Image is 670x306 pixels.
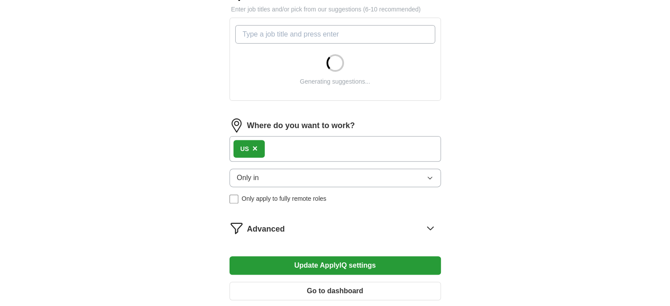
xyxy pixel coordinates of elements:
input: Only apply to fully remote roles [230,195,238,203]
button: Update ApplyIQ settings [230,256,441,275]
span: Only apply to fully remote roles [242,194,326,203]
div: US [241,144,249,154]
input: Type a job title and press enter [235,25,435,44]
img: filter [230,221,244,235]
span: × [252,144,258,153]
img: location.png [230,118,244,133]
span: Only in [237,173,259,183]
button: Go to dashboard [230,282,441,300]
p: Enter job titles and/or pick from our suggestions (6-10 recommended) [230,5,441,14]
label: Where do you want to work? [247,120,355,132]
div: Generating suggestions... [300,77,370,86]
button: × [252,142,258,155]
span: Advanced [247,223,285,235]
button: Only in [230,169,441,187]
